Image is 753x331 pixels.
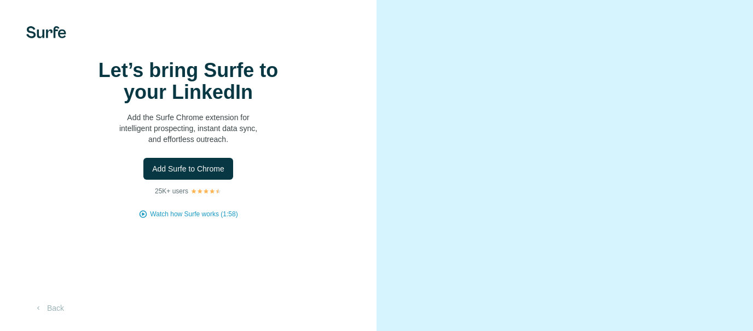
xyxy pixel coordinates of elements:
[79,60,298,103] h1: Let’s bring Surfe to your LinkedIn
[26,298,72,318] button: Back
[152,163,224,174] span: Add Surfe to Chrome
[79,112,298,145] p: Add the Surfe Chrome extension for intelligent prospecting, instant data sync, and effortless out...
[150,209,238,219] button: Watch how Surfe works (1:58)
[155,186,188,196] p: 25K+ users
[143,158,233,180] button: Add Surfe to Chrome
[190,188,222,194] img: Rating Stars
[26,26,66,38] img: Surfe's logo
